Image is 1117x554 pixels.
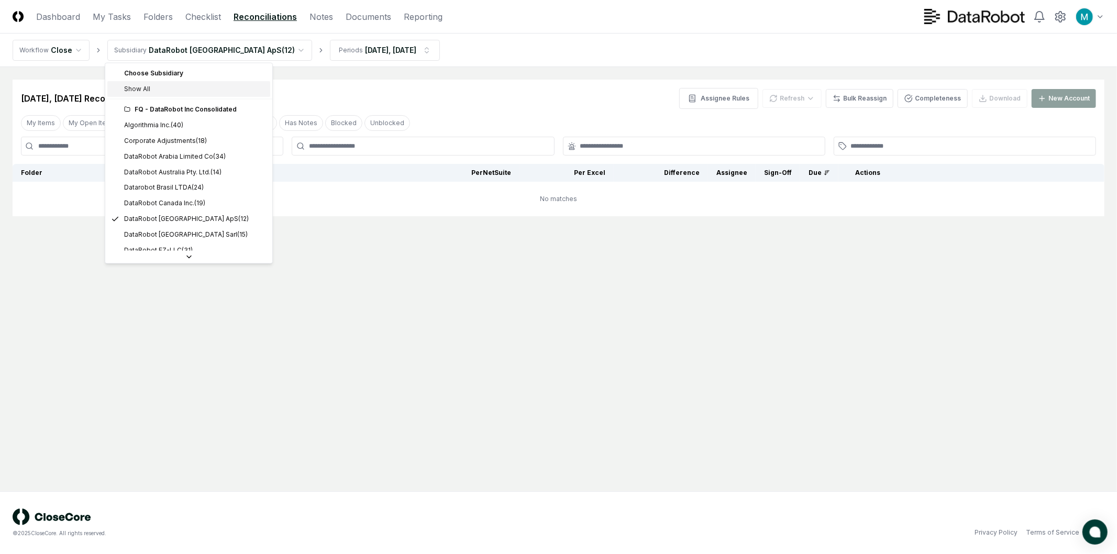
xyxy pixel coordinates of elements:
div: ( 15 ) [237,230,248,240]
div: DataRobot FZ-LLC [124,246,193,256]
div: DataRobot Arabia Limited Co [124,152,226,161]
div: ( 12 ) [238,215,249,224]
div: FQ - DataRobot Inc Consolidated [124,105,266,114]
div: DataRobot Canada Inc. [124,199,205,208]
div: ( 31 ) [182,246,193,256]
div: ( 14 ) [211,168,222,177]
div: DataRobot [GEOGRAPHIC_DATA] ApS [124,215,249,224]
div: ( 24 ) [192,183,204,193]
div: Corporate Adjustments [124,136,207,146]
div: ( 40 ) [171,120,183,130]
div: DataRobot [GEOGRAPHIC_DATA] Sarl [124,230,248,240]
div: DataRobot Australia Pty. Ltd. [124,168,222,177]
span: Show All [124,84,150,94]
div: Choose Subsidiary [107,65,270,81]
div: ( 18 ) [196,136,207,146]
div: ( 34 ) [213,152,226,161]
div: Algorithmia Inc. [124,120,183,130]
div: ( 19 ) [194,199,205,208]
div: Datarobot Brasil LTDA [124,183,204,193]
